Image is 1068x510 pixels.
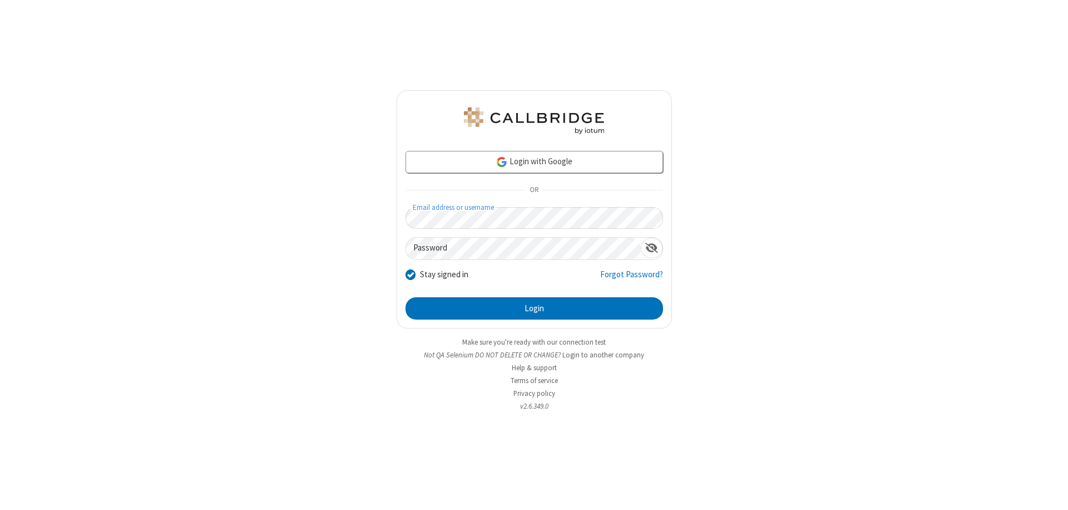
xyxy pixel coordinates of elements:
a: Privacy policy [513,389,555,398]
li: Not QA Selenium DO NOT DELETE OR CHANGE? [397,350,672,360]
a: Help & support [512,363,557,372]
span: OR [525,183,543,198]
a: Make sure you're ready with our connection test [462,337,606,347]
a: Terms of service [511,376,558,385]
a: Forgot Password? [600,268,663,290]
label: Stay signed in [420,268,468,281]
iframe: Chat [1040,481,1060,502]
div: Show password [641,238,662,258]
input: Password [406,238,641,259]
button: Login [406,297,663,320]
li: v2.6.349.0 [397,401,672,411]
button: Login to another company [562,350,644,360]
img: google-icon.png [496,156,508,168]
input: Email address or username [406,207,663,229]
a: Login with Google [406,151,663,173]
img: QA Selenium DO NOT DELETE OR CHANGE [462,107,606,134]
